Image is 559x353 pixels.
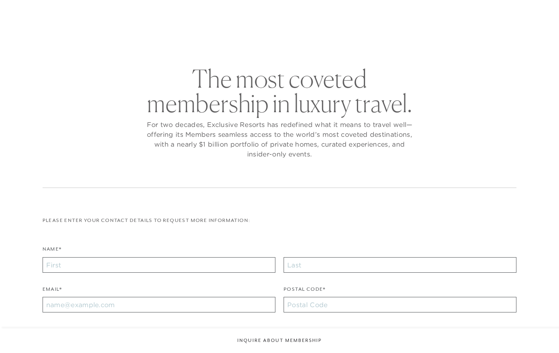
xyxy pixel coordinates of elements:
[43,297,275,312] input: name@example.com
[284,285,326,297] label: Postal Code*
[43,285,62,297] label: Email*
[43,217,517,224] p: Please enter your contact details to request more information:
[284,297,516,312] input: Postal Code
[144,66,415,115] h2: The most coveted membership in luxury travel.
[43,257,275,273] input: First
[144,120,415,159] p: For two decades, Exclusive Resorts has redefined what it means to travel well—offering its Member...
[43,245,62,257] label: Name*
[525,10,536,16] button: Open navigation
[284,257,516,273] input: Last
